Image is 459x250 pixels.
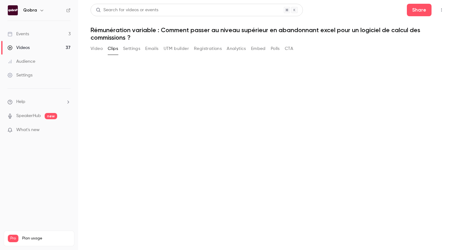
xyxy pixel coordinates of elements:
[91,44,103,54] button: Video
[23,7,37,13] h6: Qobra
[285,44,293,54] button: CTA
[7,99,71,105] li: help-dropdown-opener
[45,113,57,119] span: new
[16,99,25,105] span: Help
[7,58,35,65] div: Audience
[437,5,447,15] button: Top Bar Actions
[22,236,70,241] span: Plan usage
[16,113,41,119] a: SpeakerHub
[251,44,266,54] button: Embed
[8,5,18,15] img: Qobra
[108,44,118,54] button: Clips
[145,44,158,54] button: Emails
[271,44,280,54] button: Polls
[123,44,140,54] button: Settings
[96,7,158,13] div: Search for videos or events
[7,45,30,51] div: Videos
[164,44,189,54] button: UTM builder
[227,44,246,54] button: Analytics
[91,26,447,41] h1: Rémunération variable : Comment passer au niveau supérieur en abandonnant excel pour un logiciel ...
[7,31,29,37] div: Events
[7,72,32,78] div: Settings
[194,44,222,54] button: Registrations
[8,235,18,242] span: Pro
[407,4,432,16] button: Share
[16,127,40,133] span: What's new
